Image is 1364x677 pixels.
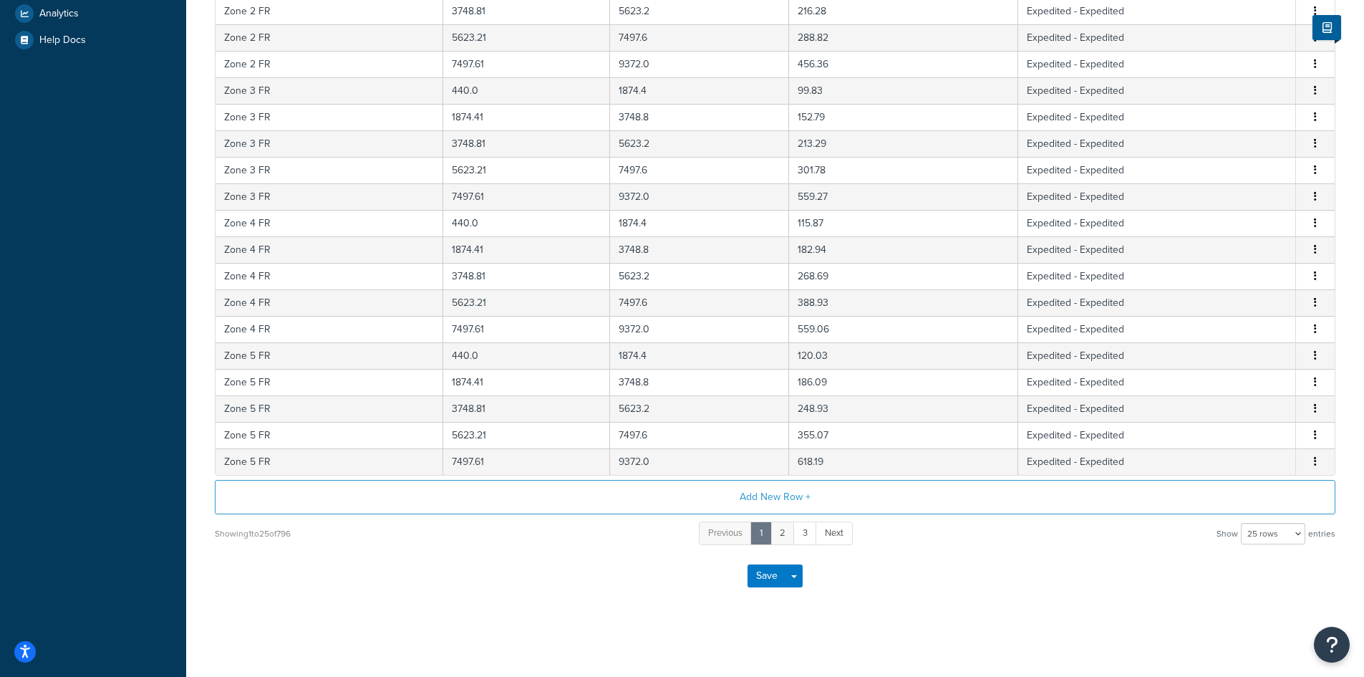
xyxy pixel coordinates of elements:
[216,289,443,316] td: Zone 4 FR
[793,522,817,545] a: 3
[1018,448,1296,475] td: Expedited - Expedited
[789,157,1018,183] td: 301.78
[1018,183,1296,210] td: Expedited - Expedited
[708,526,743,539] span: Previous
[816,522,853,545] a: Next
[216,210,443,236] td: Zone 4 FR
[770,522,795,545] a: 2
[443,395,610,422] td: 3748.81
[216,183,443,210] td: Zone 3 FR
[610,316,789,342] td: 9372.0
[1018,316,1296,342] td: Expedited - Expedited
[1018,263,1296,289] td: Expedited - Expedited
[443,369,610,395] td: 1874.41
[789,289,1018,316] td: 388.93
[216,236,443,263] td: Zone 4 FR
[789,422,1018,448] td: 355.07
[789,130,1018,157] td: 213.29
[443,236,610,263] td: 1874.41
[1312,15,1341,40] button: Show Help Docs
[216,263,443,289] td: Zone 4 FR
[11,1,175,27] li: Analytics
[610,342,789,369] td: 1874.4
[216,77,443,104] td: Zone 3 FR
[610,77,789,104] td: 1874.4
[789,210,1018,236] td: 115.87
[443,51,610,77] td: 7497.61
[610,369,789,395] td: 3748.8
[216,51,443,77] td: Zone 2 FR
[610,289,789,316] td: 7497.6
[216,157,443,183] td: Zone 3 FR
[1018,104,1296,130] td: Expedited - Expedited
[789,77,1018,104] td: 99.83
[1018,342,1296,369] td: Expedited - Expedited
[789,369,1018,395] td: 186.09
[789,342,1018,369] td: 120.03
[443,316,610,342] td: 7497.61
[610,130,789,157] td: 5623.2
[443,342,610,369] td: 440.0
[789,448,1018,475] td: 618.19
[610,422,789,448] td: 7497.6
[610,448,789,475] td: 9372.0
[1018,395,1296,422] td: Expedited - Expedited
[216,369,443,395] td: Zone 5 FR
[1018,77,1296,104] td: Expedited - Expedited
[216,422,443,448] td: Zone 5 FR
[443,289,610,316] td: 5623.21
[216,24,443,51] td: Zone 2 FR
[11,27,175,53] a: Help Docs
[443,448,610,475] td: 7497.61
[1018,210,1296,236] td: Expedited - Expedited
[610,104,789,130] td: 3748.8
[216,316,443,342] td: Zone 4 FR
[39,8,79,20] span: Analytics
[789,316,1018,342] td: 559.06
[443,210,610,236] td: 440.0
[610,395,789,422] td: 5623.2
[789,263,1018,289] td: 268.69
[789,104,1018,130] td: 152.79
[610,210,789,236] td: 1874.4
[610,157,789,183] td: 7497.6
[443,157,610,183] td: 5623.21
[443,104,610,130] td: 1874.41
[610,51,789,77] td: 9372.0
[748,565,786,587] button: Save
[610,24,789,51] td: 7497.6
[215,480,1335,514] button: Add New Row +
[216,395,443,422] td: Zone 5 FR
[825,526,843,539] span: Next
[789,236,1018,263] td: 182.94
[1018,422,1296,448] td: Expedited - Expedited
[789,395,1018,422] td: 248.93
[443,422,610,448] td: 5623.21
[610,183,789,210] td: 9372.0
[610,263,789,289] td: 5623.2
[216,342,443,369] td: Zone 5 FR
[1217,524,1238,544] span: Show
[216,104,443,130] td: Zone 3 FR
[1018,24,1296,51] td: Expedited - Expedited
[789,183,1018,210] td: 559.27
[215,524,291,544] div: Showing 1 to 25 of 796
[443,130,610,157] td: 3748.81
[750,522,772,545] a: 1
[1018,369,1296,395] td: Expedited - Expedited
[443,263,610,289] td: 3748.81
[443,24,610,51] td: 5623.21
[789,24,1018,51] td: 288.82
[1018,157,1296,183] td: Expedited - Expedited
[216,448,443,475] td: Zone 5 FR
[699,522,752,545] a: Previous
[789,51,1018,77] td: 456.36
[1018,289,1296,316] td: Expedited - Expedited
[610,236,789,263] td: 3748.8
[216,130,443,157] td: Zone 3 FR
[443,77,610,104] td: 440.0
[1018,236,1296,263] td: Expedited - Expedited
[1314,627,1350,663] button: Open Resource Center
[443,183,610,210] td: 7497.61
